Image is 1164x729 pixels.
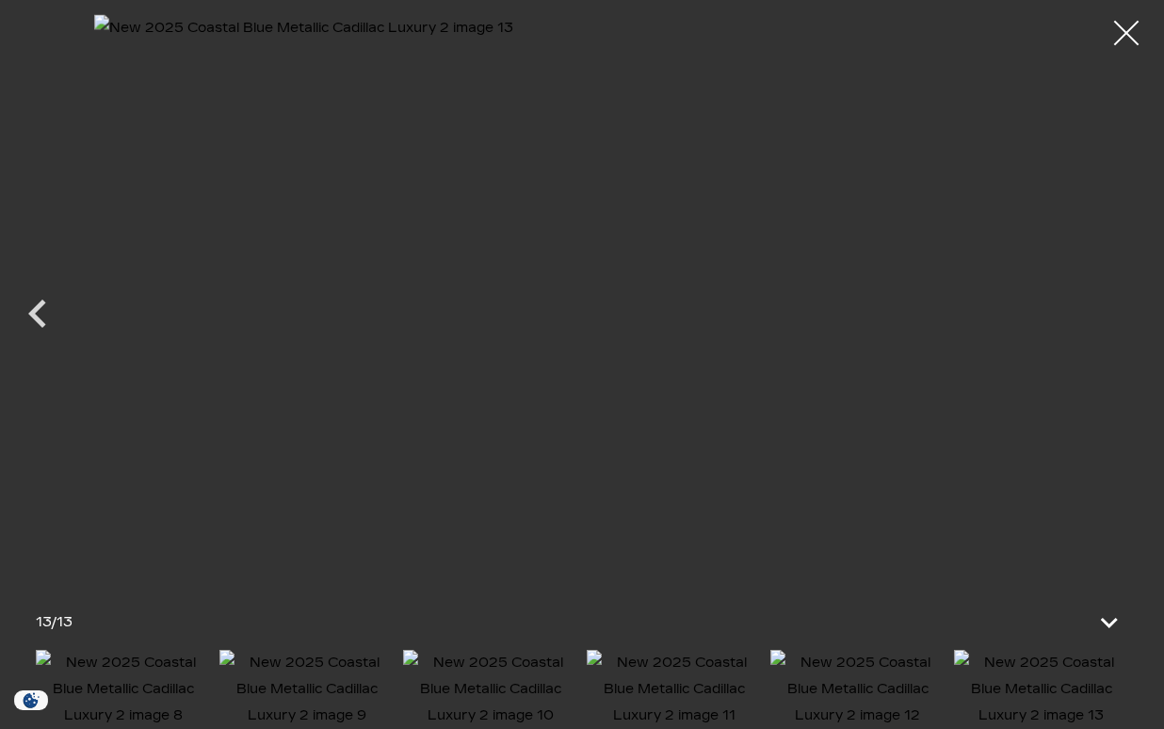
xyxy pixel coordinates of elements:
[9,690,53,710] section: Click to Open Cookie Consent Modal
[94,14,1070,578] img: New 2025 Coastal Blue Metallic Cadillac Luxury 2 image 13
[587,650,761,729] img: New 2025 Coastal Blue Metallic Cadillac Luxury 2 image 11
[9,276,66,361] div: Previous
[36,609,73,636] div: /
[36,614,51,630] span: 13
[36,650,210,729] img: New 2025 Coastal Blue Metallic Cadillac Luxury 2 image 8
[954,650,1128,729] img: New 2025 Coastal Blue Metallic Cadillac Luxury 2 image 13
[219,650,394,729] img: New 2025 Coastal Blue Metallic Cadillac Luxury 2 image 9
[403,650,577,729] img: New 2025 Coastal Blue Metallic Cadillac Luxury 2 image 10
[9,690,53,710] img: Opt-Out Icon
[770,650,945,729] img: New 2025 Coastal Blue Metallic Cadillac Luxury 2 image 12
[57,614,73,630] span: 13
